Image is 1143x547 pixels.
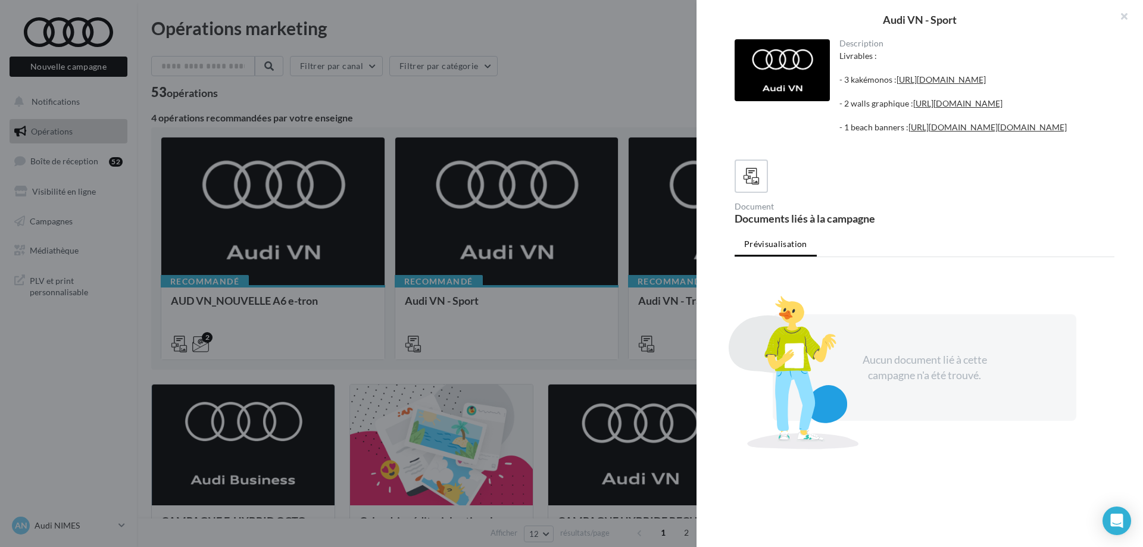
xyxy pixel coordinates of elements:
div: Open Intercom Messenger [1103,507,1131,535]
a: [URL][DOMAIN_NAME] [913,98,1003,108]
div: Document [735,202,920,211]
a: [URL][DOMAIN_NAME] [897,74,986,85]
div: Description [839,39,1105,48]
a: [URL][DOMAIN_NAME][DOMAIN_NAME] [908,122,1067,132]
div: Audi VN - Sport [716,14,1124,25]
div: Aucun document lié à cette campagne n'a été trouvé. [849,352,1000,383]
div: Livrables : - 3 kakémonos : - 2 walls graphique : - 1 beach banners : [839,50,1105,145]
div: Documents liés à la campagne [735,213,920,224]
